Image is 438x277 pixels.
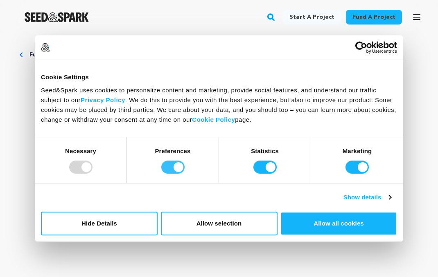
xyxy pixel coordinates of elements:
[280,212,397,235] button: Allow all cookies
[251,147,279,154] strong: Statistics
[25,12,89,22] a: Seed&Spark Homepage
[25,12,89,22] img: Seed&Spark Logo Dark Mode
[41,85,397,125] div: Seed&Spark uses cookies to personalize content and marketing, provide social features, and unders...
[41,43,50,52] img: logo
[343,147,372,154] strong: Marketing
[65,147,96,154] strong: Necessary
[192,116,235,123] a: Cookie Policy
[161,212,278,235] button: Allow selection
[343,192,391,202] a: Show details
[325,41,397,54] a: Usercentrics Cookiebot - opens in a new window
[346,10,402,25] a: Fund a project
[20,51,418,59] div: Breadcrumb
[29,51,72,59] a: Fund a project
[283,10,341,25] a: Start a project
[41,72,397,82] div: Cookie Settings
[81,96,125,103] a: Privacy Policy
[41,212,158,235] button: Hide Details
[155,147,191,154] strong: Preferences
